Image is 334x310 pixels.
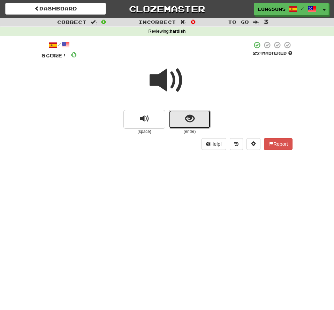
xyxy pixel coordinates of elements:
span: : [253,19,259,24]
span: LongSun5804 [258,6,286,12]
span: 3 [264,18,268,25]
button: Report [264,138,293,150]
span: 0 [71,50,77,59]
small: (space) [123,129,165,135]
span: 0 [101,18,106,25]
span: Score: [41,53,67,58]
a: LongSun5804 / [254,3,320,15]
span: 0 [191,18,196,25]
button: replay audio [123,110,165,129]
span: / [301,6,304,10]
div: / [41,41,77,50]
span: To go [228,19,249,25]
div: Mastered [252,50,293,56]
button: show sentence [169,110,211,129]
span: : [91,19,97,24]
button: Round history (alt+y) [230,138,243,150]
span: Incorrect [138,19,176,25]
span: Correct [57,19,86,25]
a: Dashboard [5,3,106,15]
strong: hardish [170,29,186,34]
span: 25 % [253,51,262,55]
button: Help! [202,138,226,150]
a: Clozemaster [116,3,217,15]
small: (enter) [169,129,211,135]
span: : [180,19,187,24]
